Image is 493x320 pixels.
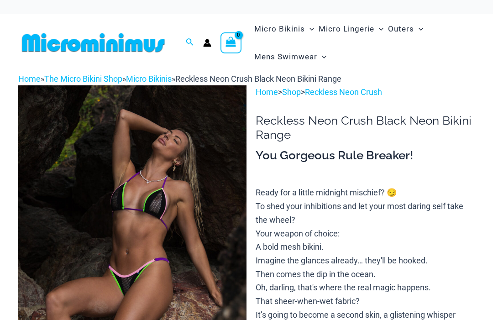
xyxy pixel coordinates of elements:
[18,74,341,84] span: » » »
[220,32,241,53] a: View Shopping Cart, empty
[126,74,172,84] a: Micro Bikinis
[256,85,475,99] p: > >
[18,32,168,53] img: MM SHOP LOGO FLAT
[256,114,475,142] h1: Reckless Neon Crush Black Neon Bikini Range
[305,17,314,41] span: Menu Toggle
[386,15,425,43] a: OutersMenu ToggleMenu Toggle
[44,74,122,84] a: The Micro Bikini Shop
[186,37,194,48] a: Search icon link
[374,17,383,41] span: Menu Toggle
[251,14,475,72] nav: Site Navigation
[282,87,301,97] a: Shop
[414,17,423,41] span: Menu Toggle
[316,15,386,43] a: Micro LingerieMenu ToggleMenu Toggle
[254,17,305,41] span: Micro Bikinis
[203,39,211,47] a: Account icon link
[18,74,41,84] a: Home
[254,45,317,68] span: Mens Swimwear
[256,87,278,97] a: Home
[175,74,341,84] span: Reckless Neon Crush Black Neon Bikini Range
[305,87,382,97] a: Reckless Neon Crush
[388,17,414,41] span: Outers
[317,45,326,68] span: Menu Toggle
[252,43,329,71] a: Mens SwimwearMenu ToggleMenu Toggle
[319,17,374,41] span: Micro Lingerie
[256,148,475,163] h3: You Gorgeous Rule Breaker!
[252,15,316,43] a: Micro BikinisMenu ToggleMenu Toggle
